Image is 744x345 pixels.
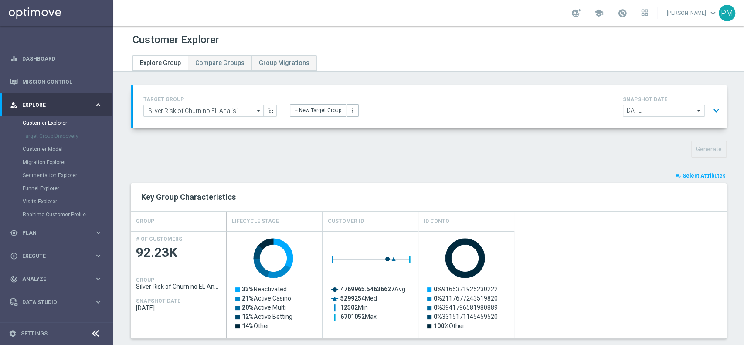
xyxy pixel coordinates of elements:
[227,231,514,338] div: Press SPACE to select this row.
[195,59,245,66] span: Compare Groups
[22,314,91,337] a: Optibot
[10,314,102,337] div: Optibot
[23,195,112,208] div: Visits Explorer
[23,130,112,143] div: Target Group Discovery
[10,252,18,260] i: play_circle_outline
[136,283,221,290] span: Silver Risk of Churn no EL Analisi
[434,295,442,302] tspan: 0%
[255,105,263,116] i: arrow_drop_down
[10,55,103,62] button: equalizer Dashboard
[434,322,465,329] text: Other
[242,295,291,302] text: Active Casino
[132,34,219,46] h1: Customer Explorer
[10,252,94,260] div: Execute
[242,286,254,293] tspan: 33%
[10,229,94,237] div: Plan
[21,331,48,336] a: Settings
[708,8,718,18] span: keyboard_arrow_down
[143,105,264,117] input: Select Existing or Create New
[340,304,368,311] text: Min
[10,299,103,306] button: Data Studio keyboard_arrow_right
[350,107,356,113] i: more_vert
[22,253,94,259] span: Execute
[22,300,94,305] span: Data Studio
[94,229,102,237] i: keyboard_arrow_right
[594,8,604,18] span: school
[10,70,102,93] div: Mission Control
[136,304,221,311] span: 2025-08-24
[434,286,442,293] tspan: 0%
[666,7,719,20] a: [PERSON_NAME]keyboard_arrow_down
[10,101,94,109] div: Explore
[340,286,405,293] text: Avg
[10,102,103,109] button: person_search Explore keyboard_arrow_right
[143,96,277,102] h4: TARGET GROUP
[290,104,346,116] button: + New Target Group
[10,253,103,260] button: play_circle_outline Execute keyboard_arrow_right
[242,313,292,320] text: Active Betting
[136,277,154,283] h4: GROUP
[9,330,17,338] i: settings
[23,156,112,169] div: Migration Explorer
[10,101,18,109] i: person_search
[434,304,442,311] tspan: 0%
[136,236,182,242] h4: # OF CUSTOMERS
[10,79,103,85] div: Mission Control
[10,298,94,306] div: Data Studio
[424,214,449,229] h4: Id Conto
[23,169,112,182] div: Segmentation Explorer
[23,116,112,130] div: Customer Explorer
[259,59,309,66] span: Group Migrations
[340,295,377,302] text: Med
[10,229,103,236] button: gps_fixed Plan keyboard_arrow_right
[710,102,723,119] button: expand_more
[141,192,716,202] h2: Key Group Characteristics
[242,322,269,329] text: Other
[434,313,442,320] tspan: 0%
[136,214,154,229] h4: GROUP
[94,275,102,283] i: keyboard_arrow_right
[136,244,221,261] span: 92.23K
[22,102,94,108] span: Explore
[242,322,254,329] tspan: 14%
[10,55,18,63] i: equalizer
[22,47,102,70] a: Dashboard
[23,172,91,179] a: Segmentation Explorer
[242,313,254,320] tspan: 12%
[719,5,735,21] div: PM
[340,295,365,302] tspan: 5299254
[23,208,112,221] div: Realtime Customer Profile
[94,101,102,109] i: keyboard_arrow_right
[22,230,94,236] span: Plan
[10,229,18,237] i: gps_fixed
[347,104,359,116] button: more_vert
[434,322,449,329] tspan: 100%
[675,173,681,179] i: playlist_add_check
[674,171,727,181] button: playlist_add_check Select Attributes
[23,159,91,166] a: Migration Explorer
[242,304,286,311] text: Active Multi
[10,321,18,329] i: lightbulb
[10,275,94,283] div: Analyze
[623,96,723,102] h4: SNAPSHOT DATE
[10,275,18,283] i: track_changes
[434,313,498,320] text: 3315171145459520
[132,55,317,71] ul: Tabs
[434,286,498,293] text: 9165371925230222
[23,211,91,218] a: Realtime Customer Profile
[434,304,498,311] text: 3941796581980889
[136,298,180,304] h4: SNAPSHOT DATE
[242,286,287,293] text: Reactivated
[23,198,91,205] a: Visits Explorer
[10,47,102,70] div: Dashboard
[340,313,365,320] tspan: 6701052
[94,298,102,306] i: keyboard_arrow_right
[434,295,498,302] text: 2117677243519820
[10,276,103,283] button: track_changes Analyze keyboard_arrow_right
